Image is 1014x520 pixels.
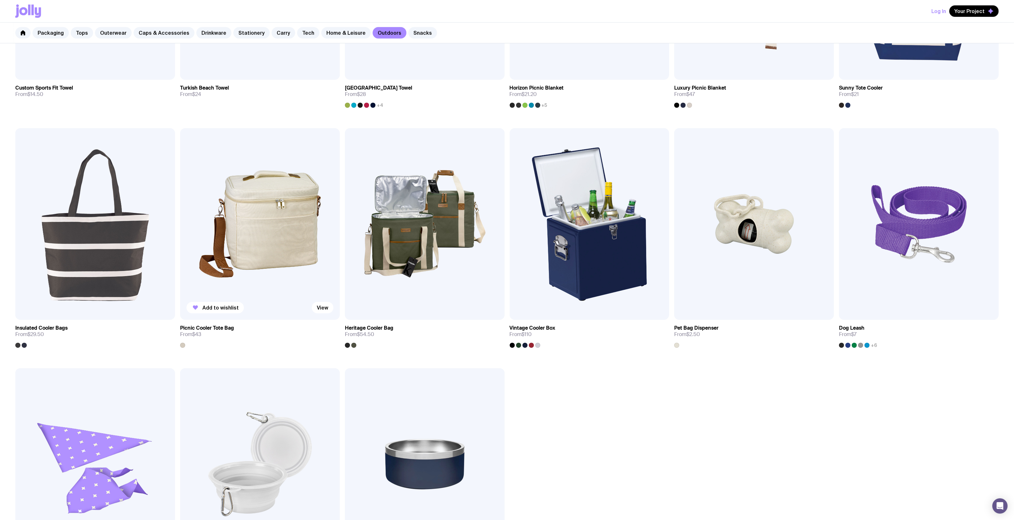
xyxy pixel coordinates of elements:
[180,320,340,348] a: Picnic Cooler Tote BagFrom$43
[345,320,505,348] a: Heritage Cooler BagFrom$54.50
[15,325,68,331] h3: Insulated Cooler Bags
[95,27,132,39] a: Outerwear
[192,331,201,338] span: $43
[674,320,834,348] a: Pet Bag DispenserFrom$2.50
[180,91,201,98] span: From
[15,91,43,98] span: From
[180,331,201,338] span: From
[992,498,1008,514] div: Open Intercom Messenger
[192,91,201,98] span: $24
[510,80,669,108] a: Horizon Picnic BlanketFrom$21.20+5
[686,91,695,98] span: $47
[373,27,406,39] a: Outdoors
[196,27,231,39] a: Drinkware
[542,103,547,108] span: +5
[839,80,999,108] a: Sunny Tote CoolerFrom$21
[510,320,669,348] a: Vintage Cooler BoxFrom$110
[186,302,244,313] button: Add to wishlist
[312,302,333,313] a: View
[674,80,834,108] a: Luxury Picnic BlanketFrom$47
[15,331,44,338] span: From
[180,80,340,103] a: Turkish Beach TowelFrom$24
[180,85,229,91] h3: Turkish Beach Towel
[27,331,44,338] span: $29.50
[33,27,69,39] a: Packaging
[15,85,73,91] h3: Custom Sports Fit Towel
[134,27,194,39] a: Caps & Accessories
[839,320,999,348] a: Dog LeashFrom$7+6
[931,5,946,17] button: Log In
[674,85,726,91] h3: Luxury Picnic Blanket
[839,85,883,91] h3: Sunny Tote Cooler
[180,325,234,331] h3: Picnic Cooler Tote Bag
[839,325,864,331] h3: Dog Leash
[674,91,695,98] span: From
[851,91,859,98] span: $21
[27,91,43,98] span: $14.50
[357,91,366,98] span: $28
[321,27,371,39] a: Home & Leisure
[15,80,175,103] a: Custom Sports Fit TowelFrom$14.50
[71,27,93,39] a: Tops
[15,320,175,348] a: Insulated Cooler BagsFrom$29.50
[510,325,556,331] h3: Vintage Cooler Box
[674,331,700,338] span: From
[871,343,877,348] span: +6
[233,27,270,39] a: Stationery
[839,91,859,98] span: From
[510,91,537,98] span: From
[345,85,412,91] h3: [GEOGRAPHIC_DATA] Towel
[954,8,985,14] span: Your Project
[202,304,239,311] span: Add to wishlist
[522,91,537,98] span: $21.20
[510,331,532,338] span: From
[851,331,857,338] span: $7
[408,27,437,39] a: Snacks
[272,27,295,39] a: Carry
[345,91,366,98] span: From
[949,5,999,17] button: Your Project
[674,325,719,331] h3: Pet Bag Dispenser
[297,27,319,39] a: Tech
[345,331,374,338] span: From
[510,85,564,91] h3: Horizon Picnic Blanket
[839,331,857,338] span: From
[522,331,532,338] span: $110
[345,325,393,331] h3: Heritage Cooler Bag
[686,331,700,338] span: $2.50
[377,103,383,108] span: +4
[345,80,505,108] a: [GEOGRAPHIC_DATA] TowelFrom$28+4
[357,331,374,338] span: $54.50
